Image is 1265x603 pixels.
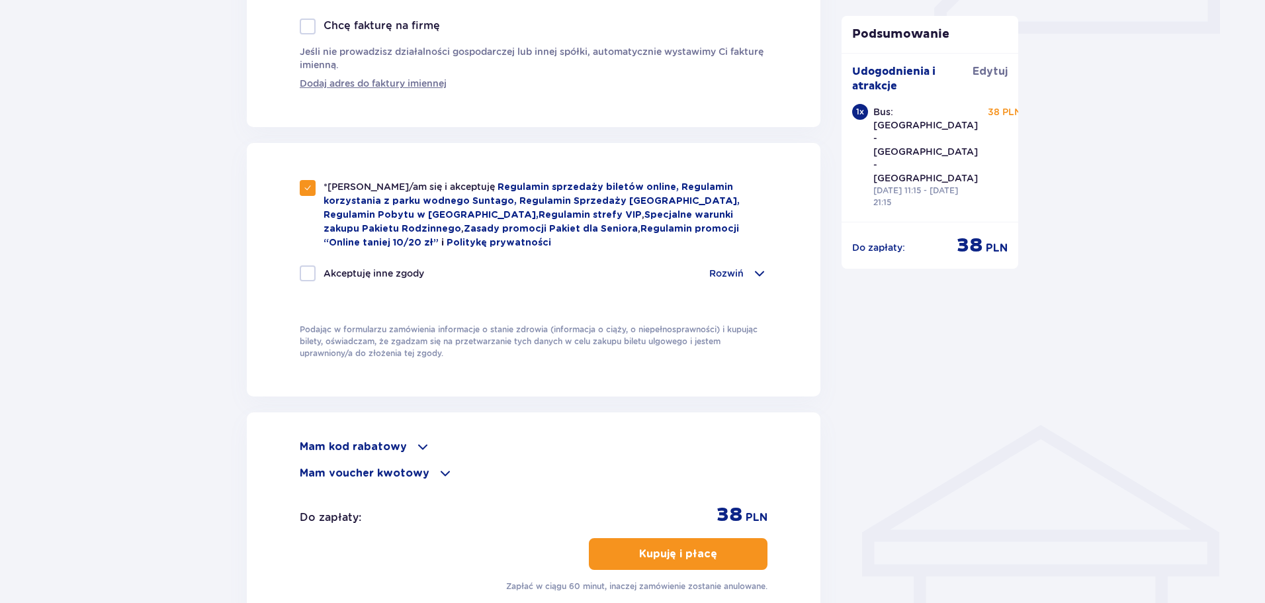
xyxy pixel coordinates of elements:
span: Edytuj [973,64,1008,79]
a: Dodaj adres do faktury imiennej [300,77,447,90]
p: Do zapłaty : [852,241,905,254]
p: Udogodnienia i atrakcje [852,64,973,93]
a: Politykę prywatności [447,238,551,248]
p: Mam kod rabatowy [300,440,407,454]
p: Jeśli nie prowadzisz działalności gospodarczej lub innej spółki, automatycznie wystawimy Ci faktu... [300,45,767,71]
span: 38 [957,233,983,258]
span: 38 [717,502,743,528]
span: *[PERSON_NAME]/am się i akceptuję [324,181,498,192]
a: Zasady promocji Pakiet dla Seniora [464,224,638,234]
p: 38 PLN [988,105,1022,118]
p: Bus: [GEOGRAPHIC_DATA] - [GEOGRAPHIC_DATA] - [GEOGRAPHIC_DATA] [873,105,978,185]
a: Regulamin strefy VIP [539,210,642,220]
p: Rozwiń [709,267,744,280]
p: Kupuję i płacę [639,547,717,561]
p: Akceptuję inne zgody [324,267,424,280]
p: Podsumowanie [842,26,1019,42]
p: , , , [324,180,767,250]
p: Do zapłaty : [300,510,361,525]
p: Chcę fakturę na firmę [324,19,440,33]
a: Regulamin sprzedaży biletów online, [498,183,681,192]
button: Kupuję i płacę [589,538,767,570]
a: Regulamin Pobytu w [GEOGRAPHIC_DATA], [324,210,539,220]
p: [DATE] 11:15 - [DATE] 21:15 [873,185,978,209]
p: Zapłać w ciągu 60 minut, inaczej zamówienie zostanie anulowane. [506,580,767,592]
span: PLN [986,241,1008,255]
span: PLN [746,510,767,525]
a: Regulamin Sprzedaży [GEOGRAPHIC_DATA], [519,197,740,206]
p: Mam voucher kwotowy [300,466,429,481]
p: Podając w formularzu zamówienia informacje o stanie zdrowia (informacja o ciąży, o niepełnosprawn... [300,324,767,359]
div: 1 x [852,104,868,120]
span: i [441,238,447,248]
